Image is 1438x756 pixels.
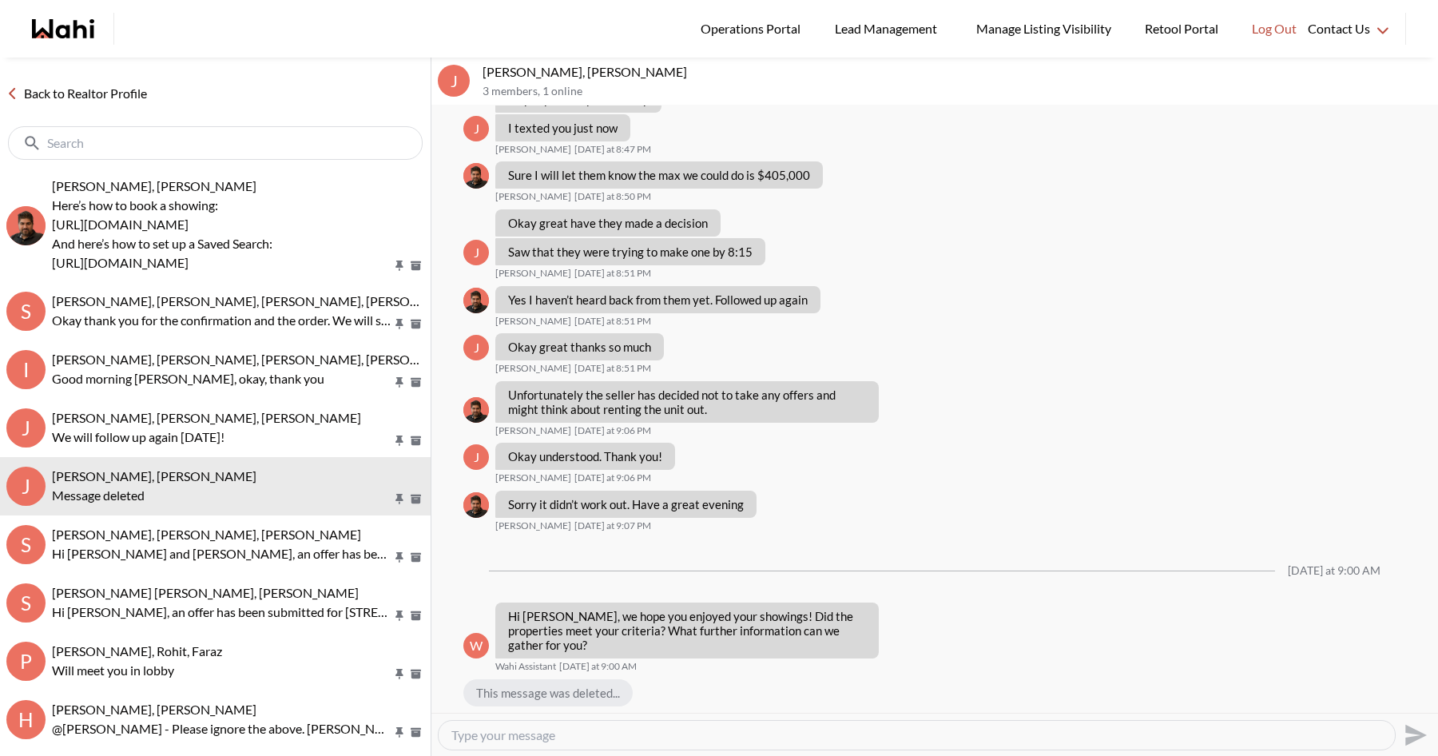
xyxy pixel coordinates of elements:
[463,397,489,423] div: Faraz Azam
[6,700,46,739] div: H
[463,288,489,313] img: F
[483,64,1432,80] p: [PERSON_NAME], [PERSON_NAME]
[407,434,424,448] button: Archive
[463,163,489,189] div: Faraz Azam
[495,424,571,437] span: [PERSON_NAME]
[508,340,651,354] p: Okay great thanks so much
[463,444,489,470] div: J
[52,661,392,680] p: Will meet you in lobby
[6,525,46,564] div: S
[463,492,489,518] div: Faraz Azam
[574,472,651,484] time: 2025-08-22T01:06:51.473Z
[407,317,424,331] button: Archive
[392,667,407,681] button: Pin
[6,408,46,448] div: J
[52,719,392,738] p: @[PERSON_NAME] - Please ignore the above. [PERSON_NAME] has already confirmed your showing for [D...
[47,135,387,151] input: Search
[52,369,392,388] p: Good morning [PERSON_NAME], okay, thank you
[1252,18,1297,39] span: Log Out
[407,376,424,389] button: Archive
[6,467,46,506] div: J
[508,497,744,511] p: Sorry it didn’t work out. Have a great evening
[508,216,708,230] p: Okay great have they made a decision
[463,633,489,659] div: W
[407,492,424,506] button: Archive
[508,121,618,135] p: I texted you just now
[438,65,470,97] div: J
[574,519,651,532] time: 2025-08-22T01:07:16.657Z
[1145,18,1223,39] span: Retool Portal
[495,472,571,484] span: [PERSON_NAME]
[508,609,866,652] p: Hi [PERSON_NAME], we hope you enjoyed your showings! Did the properties meet your criteria? What ...
[574,315,651,328] time: 2025-08-22T00:51:31.567Z
[463,288,489,313] div: Faraz Azam
[6,292,46,331] div: S
[52,410,361,425] span: [PERSON_NAME], [PERSON_NAME], [PERSON_NAME]
[508,449,662,464] p: Okay understood. Thank you!
[495,190,571,203] span: [PERSON_NAME]
[508,168,810,182] p: Sure I will let them know the max we could do is $405,000
[52,178,256,193] span: [PERSON_NAME], [PERSON_NAME]
[392,492,407,506] button: Pin
[495,660,556,673] span: Wahi Assistant
[52,486,424,505] div: Message deleted
[52,311,392,330] p: Okay thank you for the confirmation and the order. We will see you at 3 pm at [STREET_ADDRESS][PE...
[508,245,753,259] p: Saw that they were trying to make one by 8:15
[407,259,424,273] button: Archive
[1288,564,1380,578] div: [DATE] at 9:00 AM
[451,727,1382,743] textarea: Type your message
[463,240,489,265] div: J
[495,519,571,532] span: [PERSON_NAME]
[6,350,46,389] div: I
[52,253,392,273] p: [URL][DOMAIN_NAME]
[392,609,407,623] button: Pin
[407,726,424,739] button: Archive
[392,259,407,273] button: Pin
[463,163,489,189] img: F
[52,585,359,600] span: [PERSON_NAME] [PERSON_NAME], [PERSON_NAME]
[463,492,489,518] img: F
[52,643,222,659] span: [PERSON_NAME], Rohit, Faraz
[463,679,633,706] div: This message was deleted...
[835,18,943,39] span: Lead Management
[495,267,571,280] span: [PERSON_NAME]
[6,642,46,681] div: P
[52,702,256,717] span: [PERSON_NAME], [PERSON_NAME]
[392,376,407,389] button: Pin
[392,434,407,448] button: Pin
[971,18,1116,39] span: Manage Listing Visibility
[52,468,256,483] span: [PERSON_NAME], [PERSON_NAME]
[508,388,866,416] p: Unfortunately the seller has decided not to take any offers and might think about renting the uni...
[495,143,571,156] span: [PERSON_NAME]
[6,583,46,623] div: s
[392,551,407,564] button: Pin
[508,292,808,307] p: Yes I haven’t heard back from them yet. Followed up again
[701,18,806,39] span: Operations Portal
[483,85,1432,98] p: 3 members , 1 online
[407,667,424,681] button: Archive
[574,424,651,437] time: 2025-08-22T01:06:24.833Z
[463,335,489,360] div: J
[574,190,651,203] time: 2025-08-22T00:50:24.661Z
[52,234,392,253] p: And here’s how to set up a Saved Search:
[559,660,637,673] time: 2025-08-22T13:00:01.273Z
[52,196,392,215] p: Here’s how to book a showing:
[6,206,46,245] img: H
[1396,717,1432,753] button: Send
[6,206,46,245] div: Hema Alageson, Faraz
[574,267,651,280] time: 2025-08-22T00:51:00.060Z
[463,116,489,141] div: J
[407,609,424,623] button: Archive
[52,215,392,234] p: [URL][DOMAIN_NAME]
[495,315,571,328] span: [PERSON_NAME]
